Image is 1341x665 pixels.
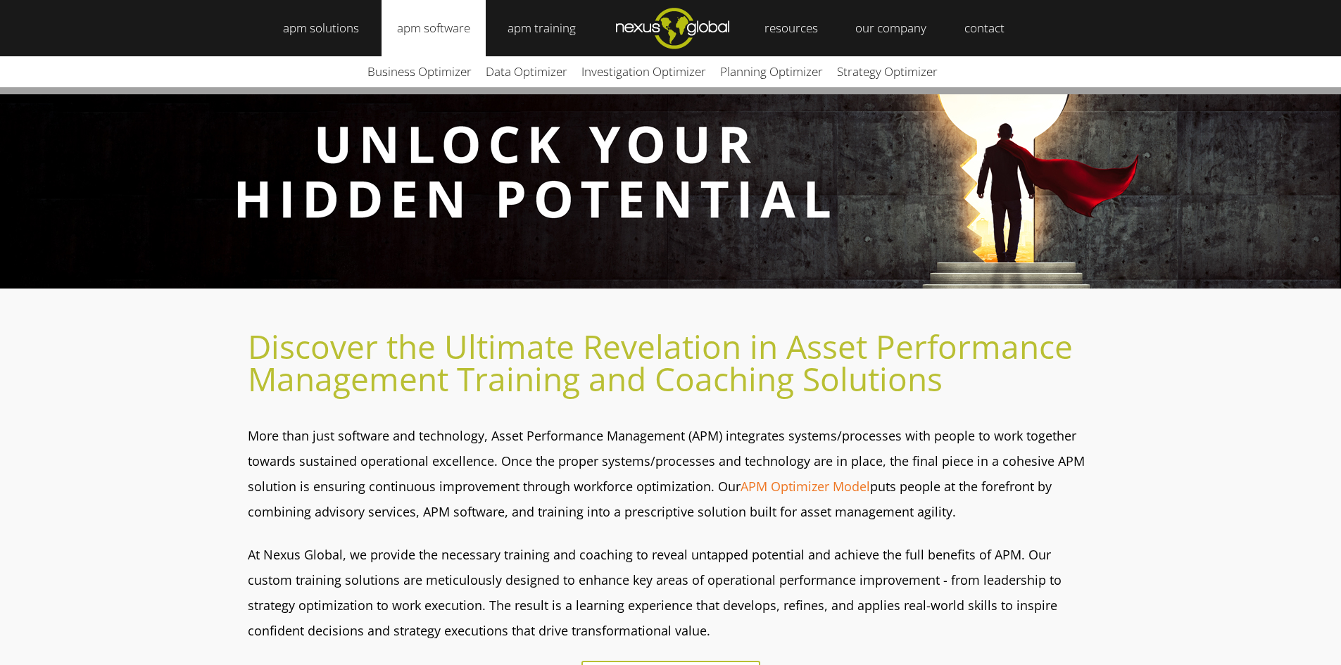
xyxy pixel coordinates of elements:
a: APM Optimizer Model [741,478,870,495]
a: Strategy Optimizer [830,56,945,87]
a: Planning Optimizer [713,56,830,87]
h1: Discover the Ultimate Revelation in Asset Performance Management Training and Coaching Solutions [248,330,1094,395]
a: Data Optimizer [479,56,574,87]
p: At Nexus Global, we provide the necessary training and coaching to reveal untapped potential and ... [248,542,1094,643]
p: More than just software and technology, Asset Performance Management (APM) integrates systems/pro... [248,423,1094,524]
a: Business Optimizer [360,56,479,87]
a: Investigation Optimizer [574,56,713,87]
